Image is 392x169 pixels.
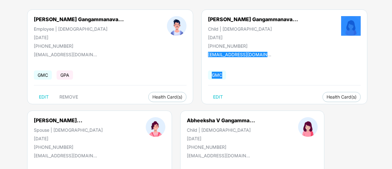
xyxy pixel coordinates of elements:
button: EDIT [208,92,228,102]
div: [PHONE_NUMBER] [208,43,298,49]
span: GMC [208,70,226,80]
div: [PHONE_NUMBER] [187,144,255,150]
button: Health Card(s) [322,92,361,102]
span: GMC [34,70,52,80]
div: Child | [DEMOGRAPHIC_DATA] [187,127,255,133]
div: [DATE] [34,136,103,141]
div: [PERSON_NAME] Gangammanava... [208,16,298,22]
div: [EMAIL_ADDRESS][DOMAIN_NAME] [208,52,271,57]
div: [PERSON_NAME] Gangammanava... [34,16,124,22]
div: Child | [DEMOGRAPHIC_DATA] [208,26,298,32]
div: [PHONE_NUMBER] [34,43,124,49]
span: Health Card(s) [327,95,357,99]
span: Health Card(s) [152,95,182,99]
img: profileImage [298,117,318,137]
span: GPA [57,70,73,80]
button: REMOVE [54,92,83,102]
img: profileImage [341,16,361,36]
div: [DATE] [34,35,124,40]
button: Health Card(s) [148,92,187,102]
img: profileImage [146,117,165,137]
div: Spouse | [DEMOGRAPHIC_DATA] [34,127,103,133]
div: Abheeksha V Gangamma... [187,117,255,124]
div: [PHONE_NUMBER] [34,144,103,150]
span: EDIT [213,94,223,100]
div: [DATE] [208,35,298,40]
div: [EMAIL_ADDRESS][DOMAIN_NAME] [34,153,97,158]
div: Employee | [DEMOGRAPHIC_DATA] [34,26,124,32]
img: profileImage [167,16,187,36]
div: [DATE] [187,136,255,141]
span: EDIT [39,94,49,100]
span: REMOVE [59,94,78,100]
div: [PERSON_NAME]... [34,117,83,124]
div: [EMAIL_ADDRESS][DOMAIN_NAME] [187,153,250,158]
div: [EMAIL_ADDRESS][DOMAIN_NAME] [34,52,97,57]
button: EDIT [34,92,54,102]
